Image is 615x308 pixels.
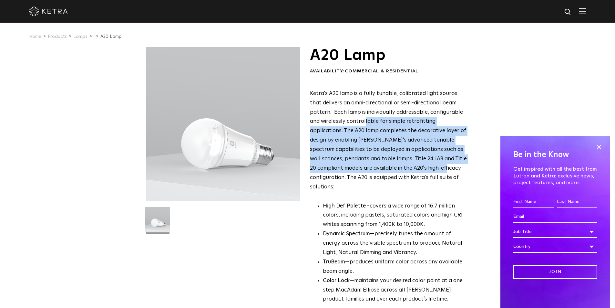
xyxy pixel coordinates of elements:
a: A20 Lamp [100,34,122,39]
a: Home [29,34,41,39]
input: First Name [513,196,554,208]
p: covers a wide range of 16.7 million colors, including pastels, saturated colors and high CRI whit... [323,202,467,230]
h1: A20 Lamp [310,47,467,63]
div: Availability: [310,68,467,75]
input: Join [513,265,597,279]
li: —maintains your desired color point at a one step MacAdam Ellipse across all [PERSON_NAME] produc... [323,276,467,304]
li: —produces uniform color across any available beam angle. [323,258,467,276]
strong: Color Lock [323,278,350,283]
img: ketra-logo-2019-white [29,6,68,16]
h4: Be in the Know [513,149,597,161]
input: Last Name [557,196,597,208]
span: Commercial & Residential [345,69,418,73]
a: Products [48,34,67,39]
strong: TruBeam [323,259,345,265]
img: search icon [564,8,572,16]
img: Hamburger%20Nav.svg [579,8,586,14]
strong: Dynamic Spectrum [323,231,370,237]
p: Get inspired with all the best from Lutron and Ketra: exclusive news, project features, and more. [513,166,597,186]
input: Email [513,211,597,223]
strong: High Def Palette - [323,203,370,209]
div: Country [513,240,597,253]
a: Lamps [73,34,87,39]
img: A20-Lamp-2021-Web-Square [145,207,170,237]
li: —precisely tunes the amount of energy across the visible spectrum to produce Natural Light, Natur... [323,229,467,258]
div: Job Title [513,226,597,238]
span: Ketra's A20 lamp is a fully tunable, calibrated light source that delivers an omni-directional or... [310,91,467,190]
